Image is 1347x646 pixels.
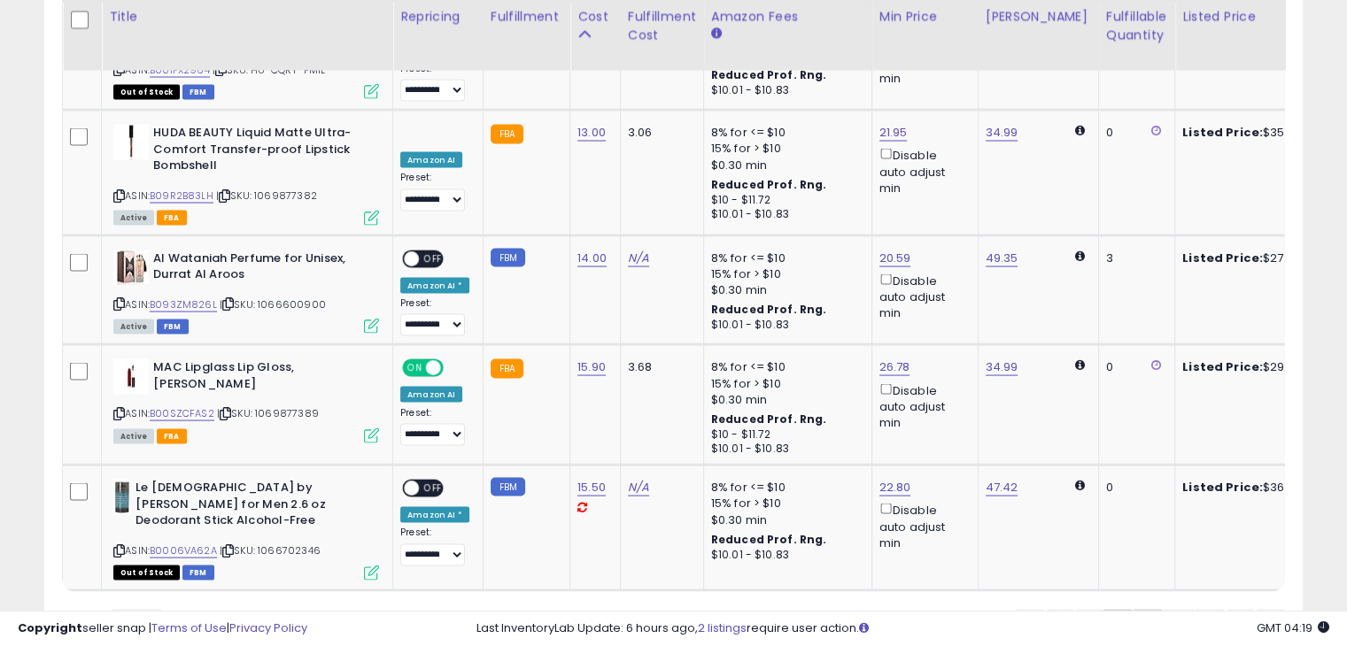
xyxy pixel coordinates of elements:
div: Amazon AI * [400,507,469,523]
b: Reduced Prof. Rng. [711,67,827,82]
small: FBA [491,125,523,144]
a: Terms of Use [151,619,227,636]
a: 21.95 [879,124,908,142]
div: ASIN: [113,359,379,442]
div: 8% for <= $10 [711,359,858,375]
div: $10.01 - $10.83 [711,548,858,563]
img: 21gi8HguI+L._SL40_.jpg [113,125,149,160]
a: 13.00 [577,124,606,142]
span: All listings currently available for purchase on Amazon [113,211,154,226]
div: $35.00 [1182,125,1329,141]
a: 15.90 [577,358,606,376]
span: OFF [419,481,447,496]
div: 0 [1106,480,1161,496]
b: HUDA BEAUTY Liquid Matte Ultra-Comfort Transfer-proof Lipstick Bombshell [153,125,368,179]
div: ASIN: [113,16,379,98]
a: 34.99 [986,358,1018,376]
div: 0 [1106,359,1161,375]
a: B093ZM826L [150,297,217,312]
span: FBM [157,319,189,335]
div: 15% for > $10 [711,266,858,282]
div: $10.01 - $10.83 [711,207,858,222]
div: $27.99 [1182,250,1329,266]
a: 26.78 [879,358,910,376]
a: 2 listings [698,619,747,636]
a: N/A [628,479,649,496]
div: 8% for <= $10 [711,250,858,266]
b: Le [DEMOGRAPHIC_DATA] by [PERSON_NAME] for Men 2.6 oz Deodorant Stick Alcohol-Free [135,480,351,534]
span: FBM [182,565,214,581]
a: 47.42 [986,479,1018,496]
span: OFF [441,361,469,376]
div: $10 - $11.72 [711,193,858,208]
strong: Copyright [18,619,82,636]
div: Title [109,8,385,27]
div: $10.01 - $10.83 [711,442,858,457]
div: Listed Price [1182,8,1335,27]
small: FBA [491,359,523,379]
div: $0.30 min [711,392,858,408]
img: 21T5ZTNAz7L._SL40_.jpg [113,359,149,395]
a: 20.59 [879,250,911,267]
b: Al Wataniah Perfume for Unisex, Durrat Al Aroos [153,250,368,288]
b: MAC Lipglass Lip Gloss, [PERSON_NAME] [153,359,368,396]
div: $10.01 - $10.83 [711,83,858,98]
div: Amazon AI [400,152,462,168]
span: All listings that are currently out of stock and unavailable for purchase on Amazon [113,565,180,581]
small: Amazon Fees. [711,27,722,42]
div: seller snap | | [18,620,307,637]
a: 49.35 [986,250,1018,267]
div: Preset: [400,63,469,103]
a: 22.80 [879,479,911,496]
div: ASIN: [113,480,379,578]
div: ASIN: [113,250,379,333]
div: 3.68 [628,359,690,375]
div: 8% for <= $10 [711,480,858,496]
div: Preset: [400,297,469,337]
b: Listed Price: [1182,250,1263,266]
div: 3.06 [628,125,690,141]
div: $10.01 - $10.83 [711,318,858,333]
div: $29.00 [1182,359,1329,375]
b: Reduced Prof. Rng. [711,302,827,317]
img: 51AbeuICWlL._SL40_.jpg [113,250,149,285]
div: 8% for <= $10 [711,125,858,141]
span: 2025-08-11 04:19 GMT [1257,619,1329,636]
div: $36.11 [1182,480,1329,496]
img: 31rRz7+TlTL._SL40_.jpg [113,480,131,515]
div: Preset: [400,407,469,447]
div: 15% for > $10 [711,376,858,392]
div: 3 [1106,250,1161,266]
span: All listings currently available for purchase on Amazon [113,319,154,335]
div: Cost [577,8,613,27]
a: B0006VA62A [150,543,217,558]
div: $10 - $11.72 [711,427,858,442]
div: Preset: [400,527,469,566]
span: | SKU: 1069877382 [216,188,317,203]
div: Min Price [879,8,971,27]
span: All listings that are currently out of stock and unavailable for purchase on Amazon [113,85,180,100]
span: FBA [157,211,187,226]
div: Last InventoryLab Update: 6 hours ago, require user action. [476,620,1329,637]
b: Reduced Prof. Rng. [711,177,827,192]
span: FBM [182,85,214,100]
div: Amazon AI * [400,278,469,294]
span: ON [404,361,426,376]
div: Preset: [400,172,469,211]
small: FBM [491,249,525,267]
a: 14.00 [577,250,607,267]
b: Listed Price: [1182,479,1263,496]
div: Amazon AI [400,387,462,403]
div: Fulfillment Cost [628,8,696,45]
div: $0.30 min [711,512,858,528]
a: 5 [1195,610,1225,640]
a: 1 [1076,610,1103,640]
b: Listed Price: [1182,124,1263,141]
div: Fulfillable Quantity [1106,8,1167,45]
div: 15% for > $10 [711,141,858,157]
div: $0.30 min [711,282,858,298]
div: Amazon Fees [711,8,864,27]
div: 15% for > $10 [711,496,858,511]
a: 2 [1103,610,1133,640]
span: | SKU: 1066600900 [220,297,326,311]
